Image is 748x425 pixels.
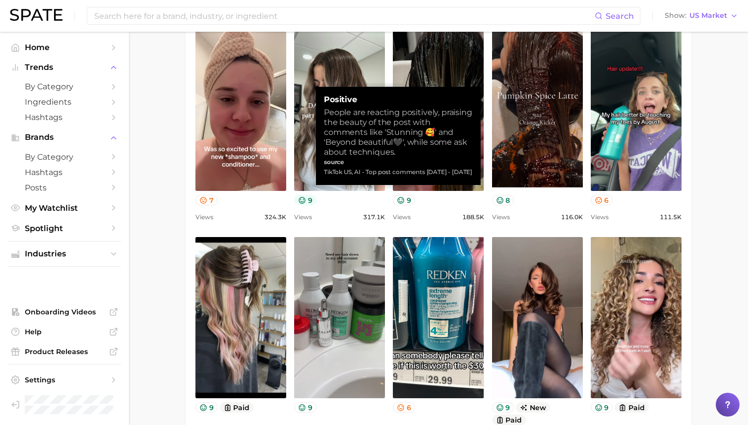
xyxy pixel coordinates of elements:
[8,324,121,339] a: Help
[25,63,104,72] span: Trends
[25,82,104,91] span: by Category
[220,402,254,413] button: paid
[195,195,218,205] button: 7
[363,211,385,223] span: 317.1k
[25,203,104,213] span: My Watchlist
[393,211,411,223] span: Views
[689,13,727,18] span: US Market
[8,344,121,359] a: Product Releases
[294,211,312,223] span: Views
[8,180,121,195] a: Posts
[660,211,682,223] span: 111.5k
[8,94,121,110] a: Ingredients
[25,375,104,384] span: Settings
[25,152,104,162] span: by Category
[324,95,473,105] strong: Positive
[8,149,121,165] a: by Category
[8,165,121,180] a: Hashtags
[25,347,104,356] span: Product Releases
[492,195,514,205] button: 8
[25,183,104,192] span: Posts
[8,40,121,55] a: Home
[462,211,484,223] span: 188.5k
[8,221,121,236] a: Spotlight
[615,402,649,413] button: paid
[591,211,609,223] span: Views
[591,195,613,205] button: 6
[324,158,344,166] strong: source
[665,13,686,18] span: Show
[25,249,104,258] span: Industries
[492,211,510,223] span: Views
[25,224,104,233] span: Spotlight
[8,246,121,261] button: Industries
[516,402,550,413] span: new
[324,167,473,177] div: TikTok US, AI - Top post comments [DATE] - [DATE]
[195,211,213,223] span: Views
[264,211,286,223] span: 324.3k
[662,9,741,22] button: ShowUS Market
[25,133,104,142] span: Brands
[294,195,316,205] button: 9
[8,200,121,216] a: My Watchlist
[492,415,526,425] button: paid
[25,327,104,336] span: Help
[8,79,121,94] a: by Category
[195,402,218,413] button: 9
[25,168,104,177] span: Hashtags
[8,304,121,319] a: Onboarding Videos
[8,60,121,75] button: Trends
[25,113,104,122] span: Hashtags
[8,372,121,387] a: Settings
[324,108,473,157] div: People are reacting positively, praising the beauty of the post with comments like 'Stunning 🥰' a...
[8,110,121,125] a: Hashtags
[25,307,104,316] span: Onboarding Videos
[561,211,583,223] span: 116.0k
[93,7,595,24] input: Search here for a brand, industry, or ingredient
[8,130,121,145] button: Brands
[606,11,634,21] span: Search
[25,43,104,52] span: Home
[10,9,62,21] img: SPATE
[294,402,316,413] button: 9
[492,402,514,413] button: 9
[8,392,121,417] a: Log out. Currently logged in as Pro User with e-mail spate.pro@test.test.
[393,402,415,413] button: 6
[591,402,613,413] button: 9
[25,97,104,107] span: Ingredients
[393,195,415,205] button: 9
